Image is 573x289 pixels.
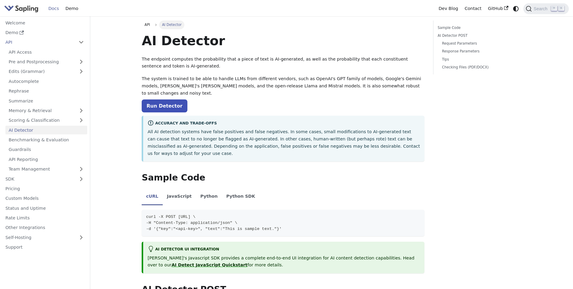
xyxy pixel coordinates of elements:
a: Guardrails [5,145,87,154]
div: Accuracy and Trade-offs [148,120,420,127]
a: Edits (Grammar) [5,67,87,76]
p: The endpoint computes the probability that a piece of text is AI-generated, as well as the probab... [142,56,424,70]
a: Custom Models [2,194,87,203]
div: AI Detector UI integration [148,246,420,253]
kbd: K [558,6,564,11]
a: Sapling.ai [4,4,41,13]
a: API Reporting [5,155,87,164]
a: GitHub [485,4,511,13]
a: Other Integrations [2,223,87,232]
a: Request Parameters [442,41,517,46]
a: Benchmarking & Evaluation [5,136,87,144]
a: Self-Hosting [2,233,87,242]
a: Team Management [5,165,87,174]
a: Dev Blog [435,4,461,13]
a: Docs [45,4,62,13]
nav: Breadcrumbs [142,20,424,29]
a: Pre and Postprocessing [5,58,87,66]
button: Collapse sidebar category 'API' [75,38,87,47]
a: API [2,38,75,47]
li: Python SDK [222,189,260,206]
a: AI Detect JavaScript Quickstart [171,262,247,267]
a: Demo [2,28,87,37]
span: AI Detector [159,20,184,29]
a: Summarize [5,96,87,105]
a: Status and Uptime [2,204,87,212]
a: API [142,20,153,29]
img: Sapling.ai [4,4,39,13]
span: curl -X POST [URL] \ [146,215,196,219]
a: Tips [442,57,517,62]
a: Rate Limits [2,214,87,222]
a: Pricing [2,184,87,193]
p: The system is trained to be able to handle LLMs from different vendors, such as OpenAI's GPT fami... [142,75,424,97]
h2: Sample Code [142,172,424,183]
a: Run Detector [142,99,187,112]
a: Contact [461,4,485,13]
p: [PERSON_NAME]'s Javascript SDK provides a complete end-to-end UI integration for AI content detec... [148,255,420,269]
button: Search (Command+K) [523,3,568,14]
button: Expand sidebar category 'SDK' [75,174,87,183]
a: API Access [5,48,87,56]
kbd: ⌘ [551,6,557,11]
a: Sample Code [438,25,519,31]
a: Support [2,243,87,252]
li: Python [196,189,222,206]
a: Response Parameters [442,49,517,54]
span: -d '{"key":"<api-key>", "text":"This is sample text."}' [146,227,282,231]
a: Scoring & Classification [5,116,87,125]
a: SDK [2,174,75,183]
span: API [145,23,150,27]
h1: AI Detector [142,33,424,49]
a: Rephrase [5,87,87,96]
li: cURL [142,189,162,206]
li: JavaScript [163,189,196,206]
a: AI Detector [5,126,87,134]
p: All AI detection systems have false positives and false negatives. In some cases, small modificat... [148,128,420,157]
a: Memory & Retrieval [5,106,87,115]
a: Demo [62,4,82,13]
a: Welcome [2,18,87,27]
span: Search [532,6,551,11]
span: -H "Content-Type: application/json" \ [146,221,237,225]
button: Switch between dark and light mode (currently system mode) [512,4,520,13]
a: Checking Files (PDF/DOCX) [442,64,517,70]
a: AI Detector POST [438,33,519,39]
a: Autocomplete [5,77,87,86]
